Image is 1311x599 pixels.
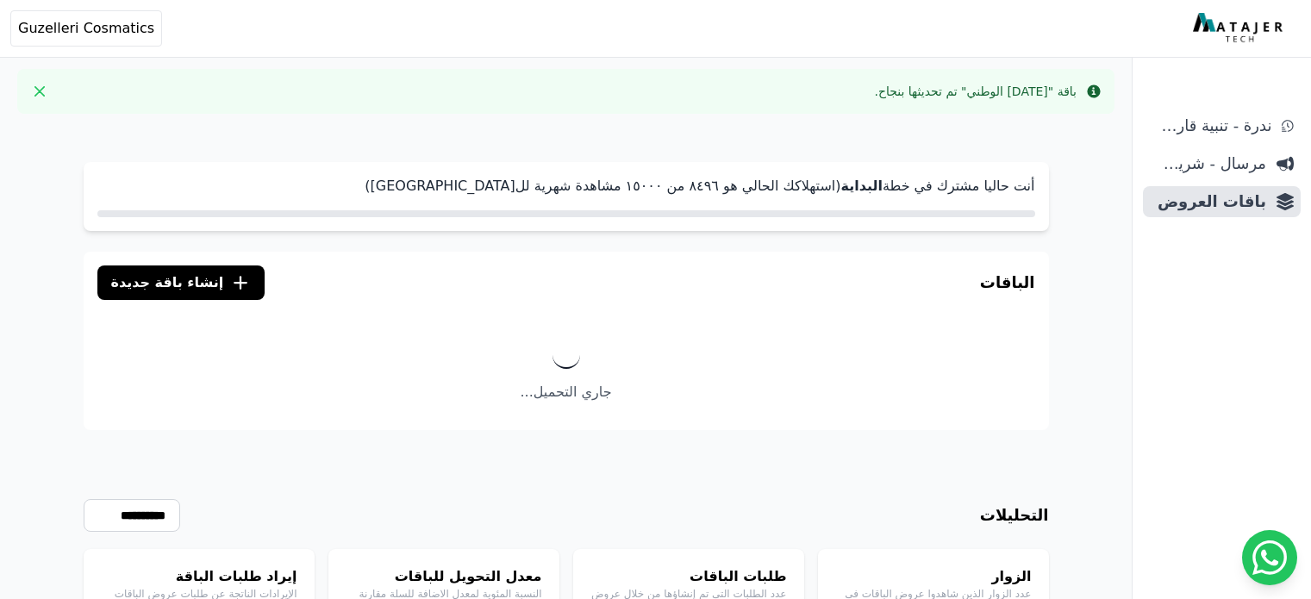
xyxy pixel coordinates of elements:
span: مرسال - شريط دعاية [1150,152,1266,176]
h4: معدل التحويل للباقات [346,566,542,587]
div: باقة "[DATE] الوطني" تم تحديثها بنجاح. [874,83,1077,100]
h4: إيراد طلبات الباقة [101,566,297,587]
button: Close [26,78,53,105]
span: Guzelleri Cosmatics [18,18,154,39]
h3: التحليلات [980,503,1049,527]
p: جاري التحميل... [84,382,1049,402]
span: ندرة - تنبية قارب علي النفاذ [1150,114,1271,138]
h4: طلبات الباقات [590,566,787,587]
img: MatajerTech Logo [1193,13,1287,44]
h3: الباقات [980,271,1035,295]
h4: الزوار [835,566,1032,587]
span: إنشاء باقة جديدة [111,272,224,293]
button: إنشاء باقة جديدة [97,265,265,300]
span: باقات العروض [1150,190,1266,214]
button: Guzelleri Cosmatics [10,10,162,47]
strong: البداية [840,178,882,194]
p: أنت حاليا مشترك في خطة (استهلاكك الحالي هو ٨٤٩٦ من ١٥۰۰۰ مشاهدة شهرية لل[GEOGRAPHIC_DATA]) [97,176,1035,197]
